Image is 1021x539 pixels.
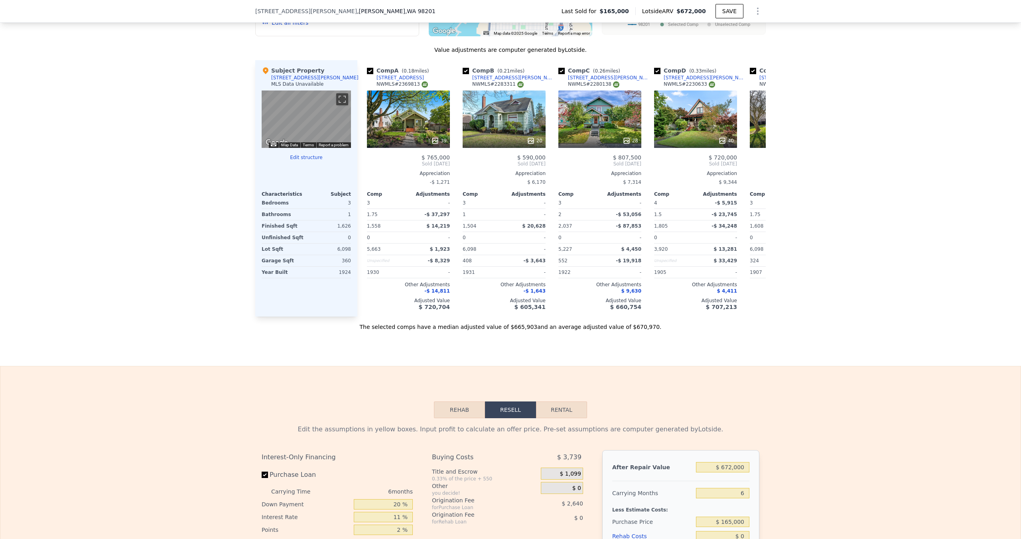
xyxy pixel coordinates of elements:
div: Year Built [262,267,305,278]
div: - [697,232,737,243]
div: Characteristics [262,191,306,197]
div: Adjustments [408,191,450,197]
a: Terms (opens in new tab) [303,143,314,147]
span: -$ 3,643 [524,258,546,264]
button: Keyboard shortcuts [271,143,276,146]
span: 0 [654,235,657,240]
button: Rental [536,401,587,418]
div: 0.33% of the price + 550 [432,476,538,482]
div: Comp D [654,67,719,75]
div: 1.5 [654,209,694,220]
div: After Repair Value [612,460,693,474]
div: 1,626 [308,220,351,232]
div: Garage Sqft [262,255,305,266]
button: Edit structure [262,154,351,161]
div: Appreciation [750,170,833,177]
div: 1 [308,209,351,220]
div: The selected comps have a median adjusted value of $665,903 and an average adjusted value of $670... [255,317,766,331]
span: 5,663 [367,246,380,252]
span: ( miles) [686,68,719,74]
span: Map data ©2025 Google [494,31,537,35]
div: NWMLS # 2280138 [568,81,619,88]
a: Open this area in Google Maps (opens a new window) [264,138,290,148]
span: 0.18 [404,68,414,74]
div: - [410,267,450,278]
div: Subject Property [262,67,324,75]
span: $ 0 [572,485,581,492]
span: 1,608 [750,223,763,229]
span: 4 [654,200,657,206]
span: $ 13,281 [714,246,737,252]
span: -$ 19,918 [616,258,641,264]
div: Down Payment [262,498,351,511]
div: NWMLS # 2283311 [472,81,524,88]
span: 2,037 [558,223,572,229]
div: NWMLS # 2230633 [664,81,715,88]
button: Rehab [434,401,485,418]
span: , [PERSON_NAME] [357,7,436,15]
div: Other Adjustments [463,281,546,288]
div: Purchase Price [612,515,693,529]
div: - [601,267,641,278]
div: Other [432,482,538,490]
span: $ 4,450 [621,246,641,252]
div: - [506,267,546,278]
div: Appreciation [367,170,450,177]
a: [STREET_ADDRESS][PERSON_NAME] [558,75,651,81]
div: 1905 [654,267,694,278]
div: - [410,197,450,209]
div: Comp C [558,67,623,75]
span: $ 6,170 [527,179,546,185]
div: Unspecified [654,255,694,266]
div: Interest Rate [262,511,351,523]
div: Comp A [367,67,432,75]
div: for Rehab Loan [432,519,521,525]
span: -$ 87,853 [616,223,641,229]
div: 1930 [367,267,407,278]
span: 3 [750,200,753,206]
span: Last Sold for [562,7,600,15]
span: $ 707,213 [706,304,737,310]
div: 2 [558,209,598,220]
div: Carrying Months [612,486,693,500]
img: Google [431,26,457,36]
span: $ 14,219 [426,223,450,229]
div: - [506,209,546,220]
div: Finished Sqft [262,220,305,232]
div: 1907 [750,267,790,278]
div: Map [262,90,351,148]
div: Adjusted Value [367,297,450,304]
span: Sold [DATE] [654,161,737,167]
div: [STREET_ADDRESS] [376,75,424,81]
div: Adjustments [504,191,546,197]
span: -$ 14,811 [424,288,450,294]
a: Open this area in Google Maps (opens a new window) [431,26,457,36]
span: 0 [558,235,562,240]
div: Adjusted Value [750,297,833,304]
span: 408 [463,258,472,264]
text: 98201 [638,22,650,27]
span: $ 0 [574,515,583,521]
button: Keyboard shortcuts [483,31,489,35]
div: [STREET_ADDRESS][PERSON_NAME] [472,75,555,81]
span: -$ 8,329 [428,258,450,264]
span: $ 9,630 [621,288,641,294]
span: $ 720,704 [419,304,450,310]
span: -$ 1,643 [524,288,546,294]
span: ( miles) [398,68,432,74]
div: Other Adjustments [558,281,641,288]
span: $ 660,754 [610,304,641,310]
div: Title and Escrow [432,468,538,476]
img: NWMLS Logo [422,81,428,88]
span: 6,098 [463,246,476,252]
div: [STREET_ADDRESS][PERSON_NAME] [271,75,359,81]
span: $ 765,000 [422,154,450,161]
div: Unfinished Sqft [262,232,305,243]
div: 3 [308,197,351,209]
div: 1.75 [367,209,407,220]
div: Subject [306,191,351,197]
span: $ 33,429 [714,258,737,264]
span: -$ 23,745 [712,212,737,217]
div: Adjusted Value [558,297,641,304]
span: $ 1,099 [560,470,581,478]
